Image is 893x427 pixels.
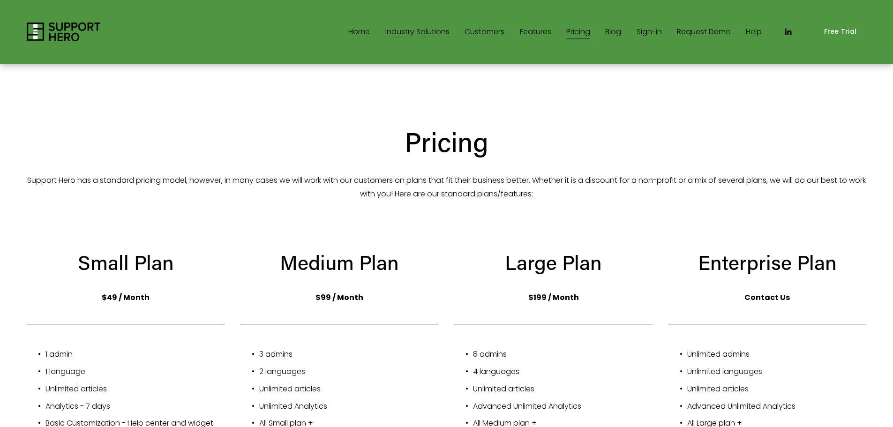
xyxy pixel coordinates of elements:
p: Unlimited Analytics [259,400,438,413]
p: Unlimited articles [45,382,225,396]
span: Industry Solutions [385,25,450,39]
p: 1 admin [45,348,225,361]
p: Advanced Unlimited Analytics [473,400,652,413]
a: Request Demo [677,24,731,39]
p: Advanced Unlimited Analytics [687,400,866,413]
p: Unlimited admins [687,348,866,361]
strong: $99 / Month [315,292,363,303]
a: Help [746,24,762,39]
p: Unlimited articles [259,382,438,396]
h3: Small Plan [27,249,225,276]
p: Unlimited languages [687,365,866,379]
p: Support Hero has a standard pricing model, however, in many cases we will work with our customers... [27,174,866,201]
p: 4 languages [473,365,652,379]
p: 1 language [45,365,225,379]
h3: Medium Plan [240,249,438,276]
a: Home [348,24,370,39]
strong: Contact Us [744,292,790,303]
a: Customers [465,24,504,39]
p: Unlimited articles [473,382,652,396]
h2: Pricing [27,124,866,159]
h3: Large Plan [454,249,652,276]
p: 2 languages [259,365,438,379]
p: 8 admins [473,348,652,361]
strong: $199 / Month [528,292,579,303]
img: Support Hero [27,22,100,41]
a: LinkedIn [783,27,793,37]
p: Unlimited articles [687,382,866,396]
h3: Enterprise Plan [668,249,866,276]
strong: $49 / Month [102,292,150,303]
a: Pricing [566,24,590,39]
p: Analytics - 7 days [45,400,225,413]
a: Free Trial [814,22,866,43]
p: 3 admins [259,348,438,361]
a: Features [520,24,551,39]
a: Sign-in [637,24,662,39]
a: folder dropdown [385,24,450,39]
a: Blog [605,24,621,39]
